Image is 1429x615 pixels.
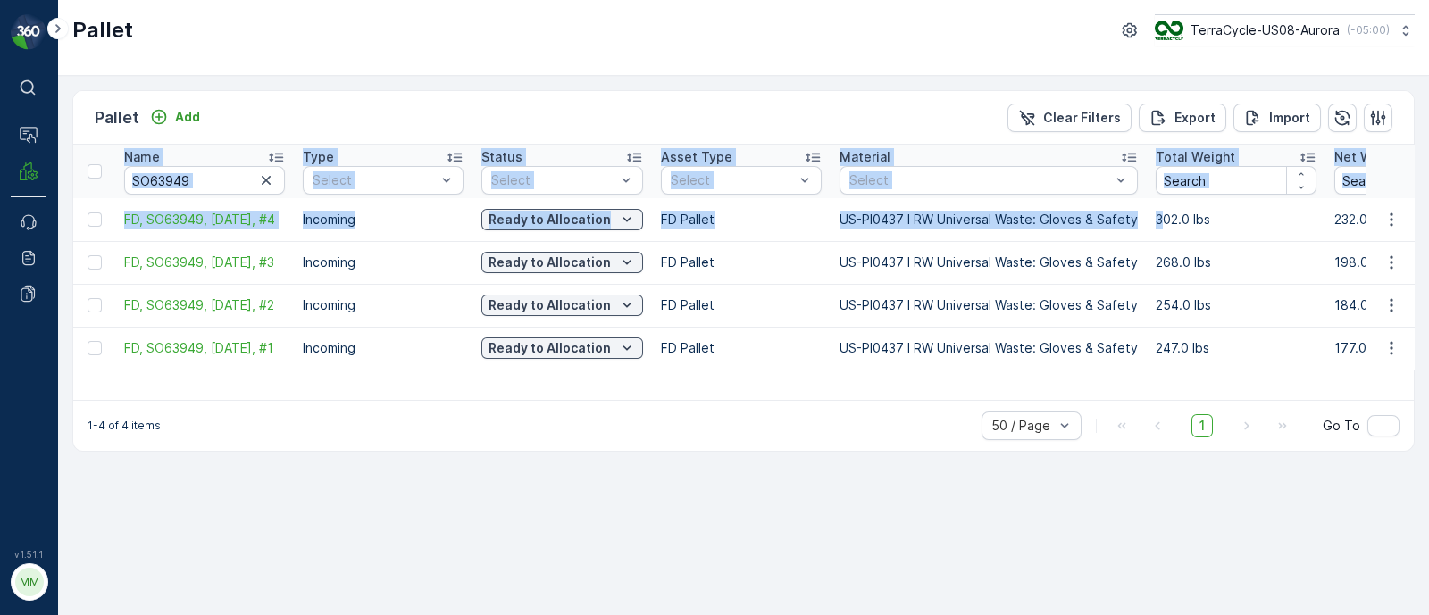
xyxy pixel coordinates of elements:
button: Export [1139,104,1226,132]
button: MM [11,563,46,601]
p: FD Pallet [661,211,822,229]
span: FD, SO63949, [DATE], #2 [124,296,285,314]
p: Ready to Allocation [489,253,611,271]
a: FD, SO63949, 09/25/25, #3 [124,253,285,271]
div: Toggle Row Selected [88,255,102,270]
p: Ready to Allocation [489,211,611,229]
button: Ready to Allocation [481,295,643,316]
img: logo [11,14,46,50]
div: Toggle Row Selected [88,341,102,355]
p: 247.0 lbs [1156,339,1316,357]
span: Go To [1323,417,1360,435]
p: Incoming [303,211,464,229]
span: FD, SO63949, [DATE], #3 [124,253,285,271]
a: FD, SO63949, 09/25/25, #1 [124,339,285,357]
p: FD Pallet [661,253,822,271]
p: Incoming [303,253,464,271]
p: 302.0 lbs [1156,211,1316,229]
button: Clear Filters [1007,104,1132,132]
p: Ready to Allocation [489,296,611,314]
p: US-PI0437 I RW Universal Waste: Gloves & Safety [840,253,1138,271]
p: Net Weight [1334,148,1404,166]
p: Incoming [303,339,464,357]
p: Status [481,148,522,166]
button: TerraCycle-US08-Aurora(-05:00) [1155,14,1415,46]
p: 254.0 lbs [1156,296,1316,314]
span: FD, SO63949, [DATE], #4 [124,211,285,229]
button: Ready to Allocation [481,209,643,230]
p: Export [1174,109,1216,127]
p: Select [671,171,794,189]
a: FD, SO63949, 09/25/25, #4 [124,211,285,229]
div: MM [15,568,44,596]
p: Incoming [303,296,464,314]
p: Material [840,148,890,166]
a: FD, SO63949, 09/25/25, #2 [124,296,285,314]
p: US-PI0437 I RW Universal Waste: Gloves & Safety [840,339,1138,357]
p: 268.0 lbs [1156,253,1316,271]
p: Total Weight [1156,148,1235,166]
p: Pallet [72,16,133,45]
div: Toggle Row Selected [88,298,102,312]
p: FD Pallet [661,296,822,314]
span: FD, SO63949, [DATE], #1 [124,339,285,357]
p: Type [303,148,334,166]
p: Ready to Allocation [489,339,611,357]
p: Asset Type [661,148,732,166]
p: FD Pallet [661,339,822,357]
p: Add [175,108,200,126]
p: Pallet [95,105,139,130]
p: Select [491,171,615,189]
p: ( -05:00 ) [1347,23,1390,37]
input: Search [124,166,285,195]
p: Select [849,171,1110,189]
button: Add [143,106,207,128]
p: Clear Filters [1043,109,1121,127]
button: Import [1233,104,1321,132]
input: Search [1156,166,1316,195]
p: US-PI0437 I RW Universal Waste: Gloves & Safety [840,296,1138,314]
p: US-PI0437 I RW Universal Waste: Gloves & Safety [840,211,1138,229]
span: v 1.51.1 [11,549,46,560]
p: Import [1269,109,1310,127]
button: Ready to Allocation [481,337,643,359]
button: Ready to Allocation [481,252,643,273]
p: TerraCycle-US08-Aurora [1191,21,1340,39]
p: 1-4 of 4 items [88,419,161,433]
span: 1 [1191,414,1213,437]
p: Name [124,148,160,166]
div: Toggle Row Selected [88,212,102,227]
img: image_ci7OI47.png [1155,21,1183,40]
p: Select [313,171,436,189]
